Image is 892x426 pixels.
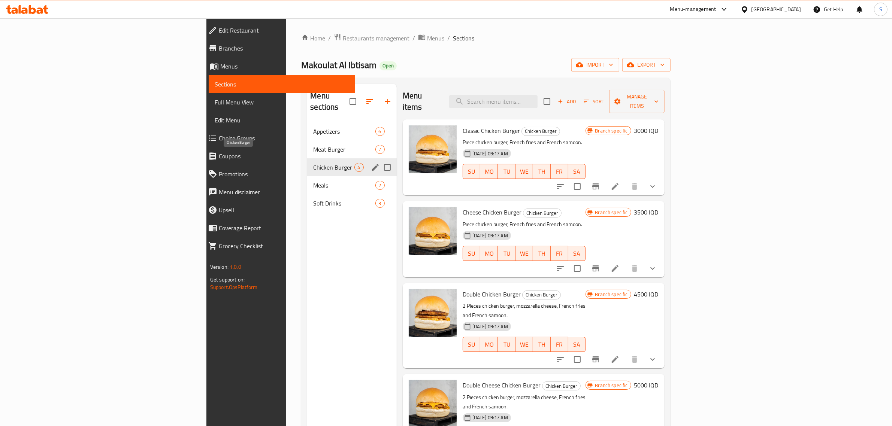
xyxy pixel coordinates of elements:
[626,350,644,368] button: delete
[523,290,560,299] span: Chicken Burger
[202,237,356,255] a: Grocery Checklist
[409,289,457,337] img: Double Chicken Burger
[626,259,644,277] button: delete
[557,97,577,106] span: Add
[592,291,631,298] span: Branch specific
[202,39,356,57] a: Branches
[571,166,583,177] span: SA
[644,177,662,195] button: show more
[571,248,583,259] span: SA
[551,337,568,352] button: FR
[539,94,555,109] span: Select section
[307,122,396,140] div: Appetizers6
[523,209,561,217] span: Chicken Burger
[592,127,631,134] span: Branch specific
[345,94,361,109] span: Select all sections
[409,207,457,255] img: Cheese Chicken Burger
[355,164,363,171] span: 4
[634,380,659,390] h6: 5000 IQD
[498,337,515,352] button: TU
[463,207,521,218] span: Cheese Chicken Burger
[644,259,662,277] button: show more
[230,262,242,272] span: 1.0.0
[587,350,605,368] button: Branch-specific-item
[551,246,568,261] button: FR
[202,165,356,183] a: Promotions
[466,166,478,177] span: SU
[521,127,560,136] div: Chicken Burger
[361,92,379,110] span: Sort sections
[587,177,605,195] button: Branch-specific-item
[447,34,450,43] li: /
[209,111,356,129] a: Edit Menu
[670,5,716,14] div: Menu-management
[626,177,644,195] button: delete
[648,355,657,364] svg: Show Choices
[533,246,551,261] button: TH
[569,179,585,194] span: Select to update
[501,248,512,259] span: TU
[202,129,356,147] a: Choice Groups
[634,125,659,136] h6: 3000 IQD
[569,352,585,367] span: Select to update
[463,380,541,391] span: Double Cheese Chicken Burger
[210,282,258,292] a: Support.OpsPlatform
[219,241,350,250] span: Grocery Checklist
[622,58,671,72] button: export
[498,164,515,179] button: TU
[210,262,229,272] span: Version:
[611,182,620,191] a: Edit menu item
[215,98,350,107] span: Full Menu View
[518,339,530,350] span: WE
[313,127,375,136] div: Appetizers
[648,264,657,273] svg: Show Choices
[568,246,586,261] button: SA
[463,289,521,300] span: Double Chicken Burger
[215,116,350,125] span: Edit Menu
[634,289,659,299] h6: 4500 IQD
[551,164,568,179] button: FR
[307,140,396,158] div: Meat Burger7
[412,34,415,43] li: /
[551,350,569,368] button: sort-choices
[515,164,533,179] button: WE
[480,246,498,261] button: MO
[515,246,533,261] button: WE
[220,62,350,71] span: Menus
[313,145,375,154] span: Meat Burger
[555,96,579,107] span: Add item
[577,60,613,70] span: import
[219,44,350,53] span: Branches
[536,166,548,177] span: TH
[334,33,409,43] a: Restaurants management
[469,323,511,330] span: [DATE] 09:17 AM
[536,248,548,259] span: TH
[219,206,350,214] span: Upsell
[609,90,665,113] button: Manage items
[579,96,609,107] span: Sort items
[343,34,409,43] span: Restaurants management
[202,201,356,219] a: Upsell
[313,163,354,172] span: Chicken Burger
[648,182,657,191] svg: Show Choices
[453,34,474,43] span: Sections
[483,248,495,259] span: MO
[376,200,384,207] span: 3
[542,382,580,390] span: Chicken Burger
[219,170,350,179] span: Promotions
[551,259,569,277] button: sort-choices
[202,219,356,237] a: Coverage Report
[554,248,565,259] span: FR
[571,339,583,350] span: SA
[568,164,586,179] button: SA
[219,152,350,161] span: Coupons
[569,261,585,276] span: Select to update
[518,248,530,259] span: WE
[313,181,375,190] span: Meals
[615,92,659,111] span: Manage items
[219,188,350,197] span: Menu disclaimer
[463,337,481,352] button: SU
[554,339,565,350] span: FR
